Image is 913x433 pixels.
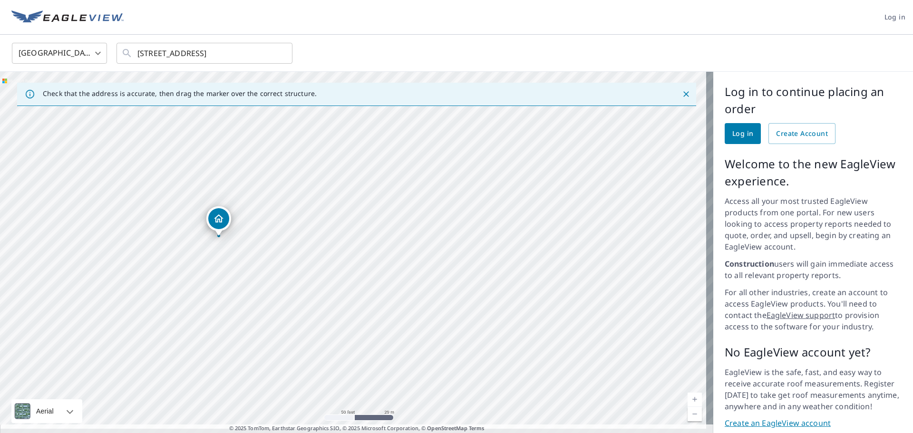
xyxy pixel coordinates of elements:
[725,155,902,190] p: Welcome to the new EagleView experience.
[33,399,57,423] div: Aerial
[725,287,902,332] p: For all other industries, create an account to access EagleView products. You'll need to contact ...
[725,83,902,117] p: Log in to continue placing an order
[206,206,231,236] div: Dropped pin, building 1, Residential property, 32 E Bayshore Blvd Jacksonville, NC 28540
[725,259,774,269] strong: Construction
[884,11,905,23] span: Log in
[767,310,835,320] a: EagleView support
[768,123,835,144] a: Create Account
[688,393,702,407] a: Current Level 19, Zoom In
[43,89,317,98] p: Check that the address is accurate, then drag the marker over the correct structure.
[11,10,124,25] img: EV Logo
[680,88,692,100] button: Close
[229,424,485,433] span: © 2025 TomTom, Earthstar Geographics SIO, © 2025 Microsoft Corporation, ©
[725,258,902,281] p: users will gain immediate access to all relevant property reports.
[11,399,82,423] div: Aerial
[12,40,107,67] div: [GEOGRAPHIC_DATA]
[469,424,485,432] a: Terms
[725,123,761,144] a: Log in
[725,195,902,252] p: Access all your most trusted EagleView products from one portal. For new users looking to access ...
[137,40,273,67] input: Search by address or latitude-longitude
[725,344,902,361] p: No EagleView account yet?
[427,424,467,432] a: OpenStreetMap
[776,128,828,140] span: Create Account
[732,128,753,140] span: Log in
[725,366,902,412] p: EagleView is the safe, fast, and easy way to receive accurate roof measurements. Register [DATE] ...
[688,407,702,421] a: Current Level 19, Zoom Out
[725,418,902,429] a: Create an EagleView account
